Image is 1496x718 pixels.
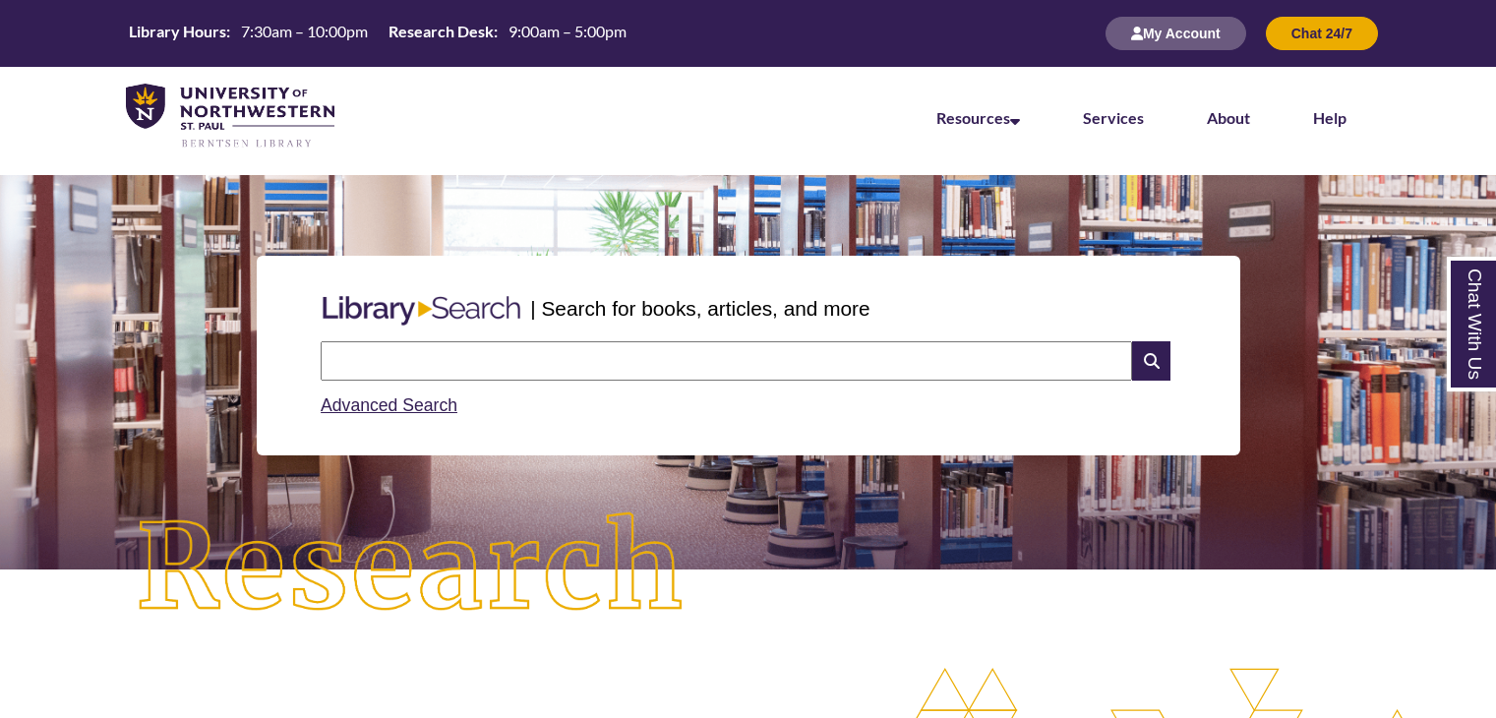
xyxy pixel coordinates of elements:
[1313,108,1346,127] a: Help
[509,22,627,40] span: 9:00am – 5:00pm
[121,21,634,47] a: Hours Today
[381,21,501,42] th: Research Desk:
[1266,25,1378,41] a: Chat 24/7
[1266,17,1378,50] button: Chat 24/7
[75,451,748,686] img: Research
[1083,108,1144,127] a: Services
[121,21,233,42] th: Library Hours:
[121,21,634,45] table: Hours Today
[313,288,530,333] img: Libary Search
[1106,25,1246,41] a: My Account
[321,395,457,415] a: Advanced Search
[241,22,368,40] span: 7:30am – 10:00pm
[1132,341,1169,381] i: Search
[126,84,334,150] img: UNWSP Library Logo
[936,108,1020,127] a: Resources
[1207,108,1250,127] a: About
[1106,17,1246,50] button: My Account
[530,293,869,324] p: | Search for books, articles, and more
